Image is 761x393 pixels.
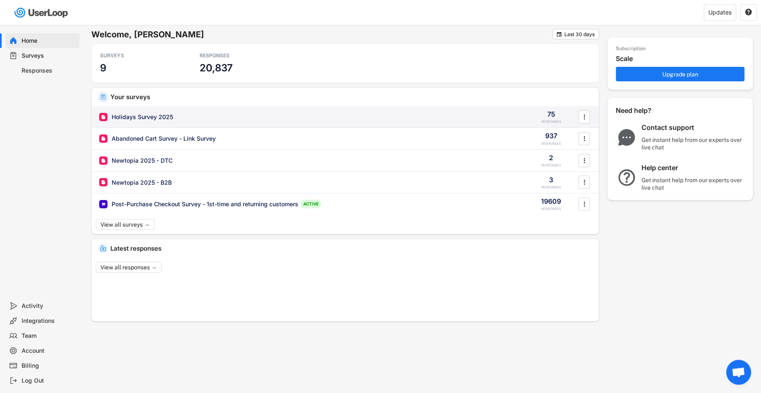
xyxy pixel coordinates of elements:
[112,156,173,165] div: Newtopia 2025 - DTC
[547,110,555,119] div: 75
[100,52,175,59] div: SURVEYS
[549,153,553,162] div: 2
[541,207,561,211] div: RESPONSES
[580,132,588,145] button: 
[641,123,745,132] div: Contact support
[616,106,674,115] div: Need help?
[22,302,76,310] div: Activity
[557,31,562,37] text: 
[583,200,585,208] text: 
[22,362,76,370] div: Billing
[583,134,585,143] text: 
[580,111,588,123] button: 
[541,197,561,206] div: 19609
[641,164,745,172] div: Help center
[112,113,173,121] div: Holidays Survey 2025
[110,94,593,100] div: Your surveys
[641,136,745,151] div: Get instant help from our experts over live chat
[22,67,76,75] div: Responses
[745,8,752,16] text: 
[583,156,585,165] text: 
[641,176,745,191] div: Get instant help from our experts over live chat
[583,178,585,186] text: 
[616,129,637,146] img: ChatMajor.svg
[726,360,751,385] div: Open chat
[541,142,561,146] div: RESPONSES
[200,52,274,59] div: RESPONSES
[112,134,216,143] div: Abandoned Cart Survey - Link Survey
[545,131,557,140] div: 937
[541,185,561,190] div: RESPONSES
[22,37,76,45] div: Home
[564,32,595,37] div: Last 30 days
[616,67,744,81] button: Upgrade plan
[616,169,637,186] img: QuestionMarkInverseMajor.svg
[200,61,233,74] h3: 20,837
[616,54,749,63] div: Scale
[583,112,585,121] text: 
[745,9,752,16] button: 
[22,377,76,385] div: Log Out
[96,219,154,230] button: View all surveys →
[300,200,321,208] div: ACTIVE
[549,175,553,184] div: 3
[708,10,732,15] div: Updates
[616,46,646,52] div: Subscription
[91,29,552,40] h6: Welcome, [PERSON_NAME]
[541,120,561,124] div: RESPONSES
[112,178,172,187] div: Newtopia 2025 - B2B
[12,4,71,21] img: userloop-logo-01.svg
[22,317,76,325] div: Integrations
[110,245,593,251] div: Latest responses
[96,262,161,273] button: View all responses →
[556,31,562,37] button: 
[541,163,561,168] div: RESPONSES
[22,332,76,340] div: Team
[580,176,588,188] button: 
[22,347,76,355] div: Account
[22,52,76,60] div: Surveys
[112,200,298,208] div: Post-Purchase Checkout Survey - 1st-time and returning customers
[100,61,106,74] h3: 9
[100,245,106,251] img: IncomingMajor.svg
[580,198,588,210] button: 
[580,154,588,167] button: 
